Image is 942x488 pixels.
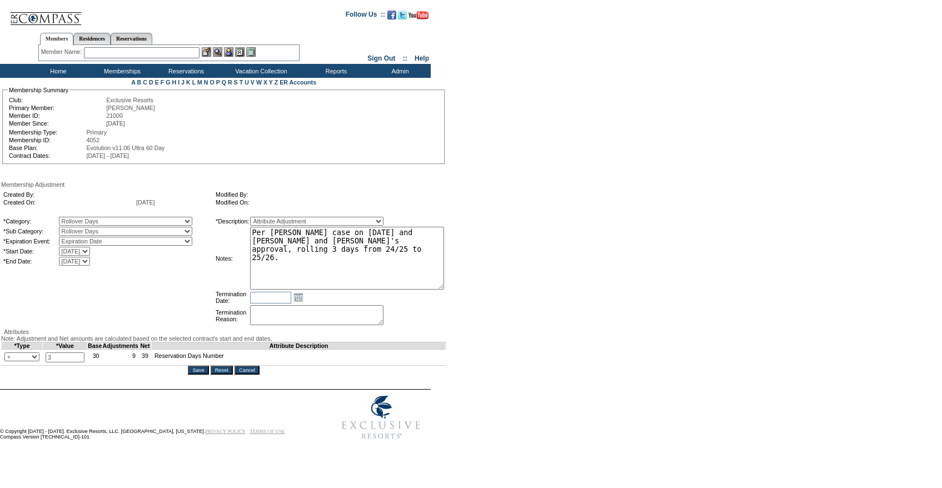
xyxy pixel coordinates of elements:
a: V [251,79,255,86]
a: D [149,79,153,86]
a: X [263,79,267,86]
a: N [204,79,208,86]
td: Primary Member: [9,104,105,111]
div: Member Name: [41,47,84,57]
a: Residences [73,33,111,44]
input: Reset [211,366,233,375]
td: 39 [139,350,152,366]
td: Attribute Description [151,342,446,350]
a: E [155,79,159,86]
a: Follow us on Twitter [398,14,407,21]
a: Subscribe to our YouTube Channel [408,14,428,21]
a: P [216,79,220,86]
a: H [172,79,176,86]
td: *Category: [3,217,58,226]
td: Net [139,342,152,350]
td: Membership ID: [9,137,85,143]
td: Home [25,64,89,78]
td: Termination Date: [216,291,249,304]
a: T [240,79,243,86]
a: R [228,79,232,86]
td: *Expiration Event: [3,237,58,246]
td: Club: [9,97,105,103]
img: Compass Home [9,3,82,26]
img: Exclusive Resorts [331,390,431,445]
td: *Value [43,342,88,350]
td: *End Date: [3,257,58,266]
a: S [234,79,238,86]
div: Note: Adjustment and Net amounts are calculated based on the selected contract's start and end da... [1,335,446,342]
a: Help [415,54,429,62]
span: :: [403,54,407,62]
img: Become our fan on Facebook [387,11,396,19]
a: PRIVACY POLICY [205,429,246,434]
td: Modified By: [216,191,423,198]
td: *Start Date: [3,247,58,256]
td: Membership Type: [9,129,85,136]
td: Created By: [3,191,135,198]
a: W [256,79,262,86]
td: Reports [303,64,367,78]
td: Base [88,342,102,350]
td: Base Plan: [9,145,85,151]
a: TERMS OF USE [250,429,285,434]
td: 9 [102,350,139,366]
span: [DATE] - [DATE] [86,152,129,159]
a: G [166,79,170,86]
td: Reservations [153,64,217,78]
td: Modified On: [216,199,423,206]
td: Member ID: [9,112,105,119]
a: M [197,79,202,86]
a: C [143,79,147,86]
img: Reservations [235,47,245,57]
div: Attributes [1,328,446,335]
td: Contract Dates: [9,152,85,159]
a: O [210,79,214,86]
legend: Membership Summary [8,87,69,93]
img: Subscribe to our YouTube Channel [408,11,428,19]
a: Reservations [111,33,152,44]
a: Members [40,33,74,45]
span: 4052 [86,137,99,143]
td: Notes: [216,227,249,290]
img: Impersonate [224,47,233,57]
a: Y [269,79,273,86]
input: Cancel [235,366,260,375]
span: Primary [86,129,107,136]
a: L [192,79,196,86]
td: Memberships [89,64,153,78]
a: Become our fan on Facebook [387,14,396,21]
td: 30 [88,350,102,366]
a: J [181,79,185,86]
a: F [161,79,165,86]
a: ER Accounts [280,79,316,86]
a: U [245,79,249,86]
td: Vacation Collection [217,64,303,78]
a: K [186,79,191,86]
td: Member Since: [9,120,105,127]
td: Admin [367,64,431,78]
img: View [213,47,222,57]
td: Adjustments [102,342,139,350]
img: b_edit.gif [202,47,211,57]
a: Q [222,79,226,86]
td: *Type [2,342,43,350]
td: *Description: [216,217,249,226]
td: Follow Us :: [346,9,385,23]
input: Save [188,366,208,375]
span: [DATE] [136,199,155,206]
img: b_calculator.gif [246,47,256,57]
a: Z [275,79,278,86]
span: Evolution v11.06 Ultra 60 Day [86,145,165,151]
span: 21000 [106,112,123,119]
td: Termination Reason: [216,305,249,326]
a: B [137,79,142,86]
span: [PERSON_NAME] [106,104,155,111]
td: Reservation Days Number [151,350,446,366]
div: Membership Adjustment [1,181,446,188]
a: I [178,79,180,86]
a: Open the calendar popup. [292,291,305,303]
span: [DATE] [106,120,125,127]
td: Created On: [3,199,135,206]
a: A [131,79,135,86]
